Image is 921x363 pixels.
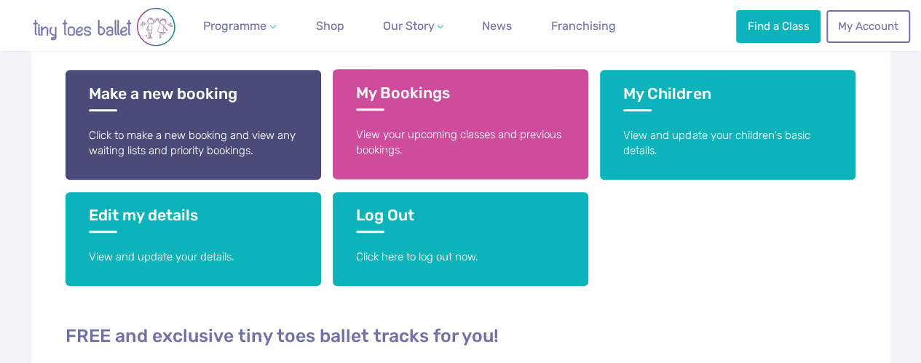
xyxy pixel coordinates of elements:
span: News [482,19,512,33]
h3: Log Out [356,206,565,233]
a: My Children View and update your children's basic details. [600,70,855,180]
a: Make a new booking Click to make a new booking and view any waiting lists and priority bookings. [66,70,321,180]
p: View your upcoming classes and previous bookings. [356,127,565,159]
a: Our Story [376,12,449,41]
h3: Make a new booking [89,84,298,111]
img: tiny toes ballet [17,7,191,47]
a: News [476,12,518,41]
p: View and update your children's basic details. [623,128,832,159]
a: My Account [826,10,909,42]
a: Find a Class [736,10,821,42]
a: Programme [197,12,282,41]
a: Log Out Click here to log out now. [333,192,588,286]
span: Our Story [382,19,434,33]
a: Franchising [545,12,622,41]
a: Edit my details View and update your details. [66,192,321,286]
span: Programme [203,19,266,33]
a: My Bookings View your upcoming classes and previous bookings. [333,69,588,179]
p: View and update your details. [89,250,298,265]
span: Shop [316,19,344,33]
h4: FREE and exclusive tiny toes ballet tracks for you! [66,324,856,347]
a: Shop [310,12,350,41]
span: Franchising [551,19,616,33]
p: Click to make a new booking and view any waiting lists and priority bookings. [89,128,298,159]
h3: Edit my details [89,206,298,233]
p: Click here to log out now. [356,250,565,265]
h3: My Children [623,84,832,111]
h3: My Bookings [356,84,565,111]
